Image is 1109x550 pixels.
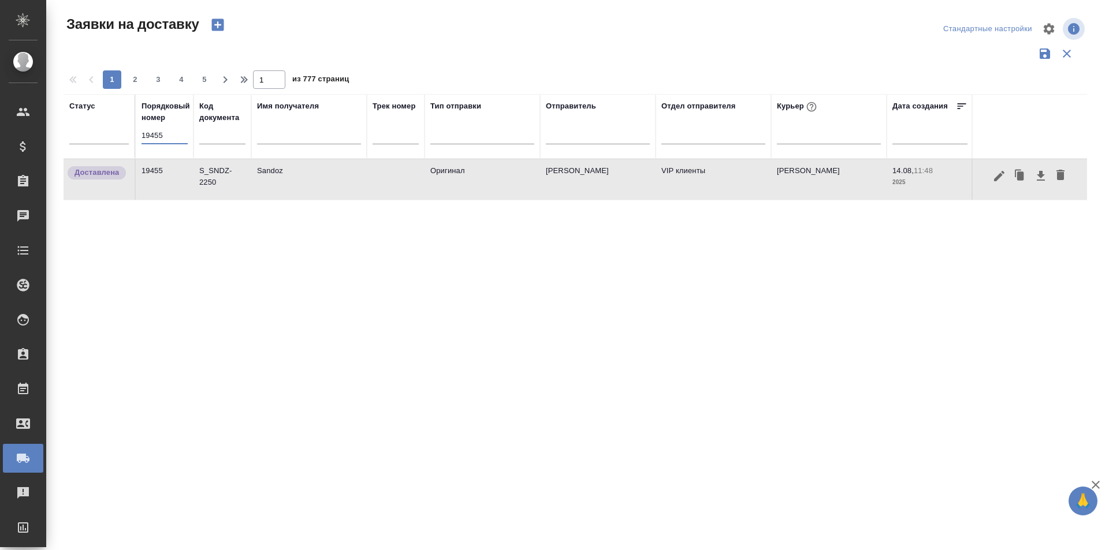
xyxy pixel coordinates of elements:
[892,166,914,175] p: 14.08,
[75,167,119,178] p: Доставлена
[257,100,319,112] div: Имя получателя
[661,100,735,112] div: Отдел отправителя
[199,100,245,124] div: Код документа
[1069,487,1097,515] button: 🙏
[804,99,819,114] button: При выборе курьера статус заявки автоматически поменяется на «Принята»
[149,70,168,89] button: 3
[251,159,367,200] td: Sandoz
[540,159,656,200] td: [PERSON_NAME]
[1031,165,1051,187] button: Скачать
[546,100,596,112] div: Отправитель
[1063,18,1087,40] span: Посмотреть информацию
[777,99,819,114] div: Курьер
[66,165,129,181] div: Документы доставлены, фактическая дата доставки проставиться автоматически
[892,100,948,112] div: Дата создания
[172,74,191,85] span: 4
[373,100,416,112] div: Трек номер
[204,15,232,35] button: Создать
[195,74,214,85] span: 5
[656,159,771,200] td: VIP клиенты
[1034,43,1056,65] button: Сохранить фильтры
[193,159,251,200] td: S_SNDZ-2250
[892,177,967,188] p: 2025
[142,100,190,124] div: Порядковый номер
[425,159,540,200] td: Оригинал
[136,159,193,200] td: 19455
[1035,15,1063,43] span: Настроить таблицу
[126,74,144,85] span: 2
[1073,489,1093,513] span: 🙏
[1056,43,1078,65] button: Сбросить фильтры
[1051,165,1070,187] button: Удалить
[64,15,199,33] span: Заявки на доставку
[195,70,214,89] button: 5
[989,165,1009,187] button: Редактировать
[1009,165,1031,187] button: Клонировать
[69,100,95,112] div: Статус
[430,100,481,112] div: Тип отправки
[914,166,933,175] p: 11:48
[940,20,1035,38] div: split button
[771,159,887,200] td: [PERSON_NAME]
[172,70,191,89] button: 4
[149,74,168,85] span: 3
[126,70,144,89] button: 2
[292,72,349,89] span: из 777 страниц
